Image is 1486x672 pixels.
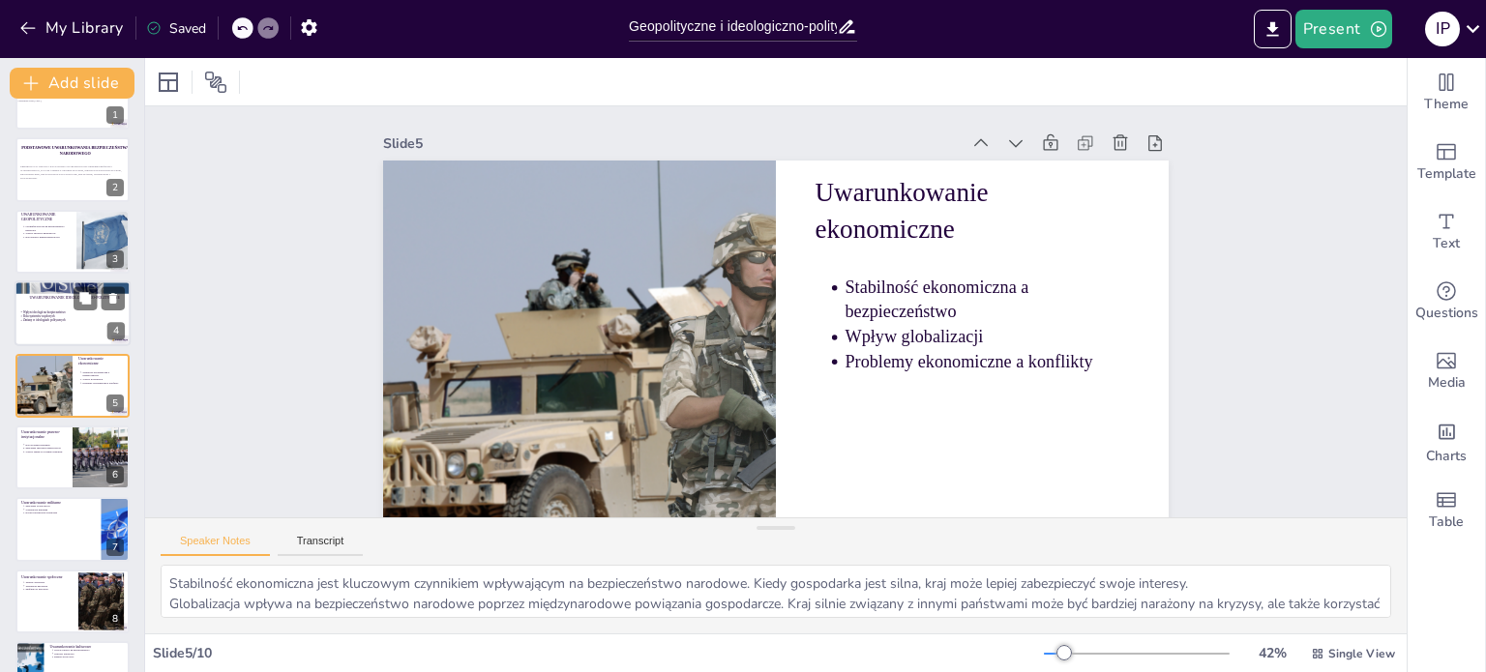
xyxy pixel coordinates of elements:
p: Uwarunkowanie militarne [21,500,96,506]
p: Generated with [URL] [17,99,122,102]
div: 8 [106,610,124,628]
button: Delete Slide [102,287,125,310]
p: Uwarunkowanie ekonomiczne [816,174,1130,248]
p: Rola systemów rządowych [23,314,112,318]
p: Geografia wpływa na bezpieczeństwo narodowe [25,224,67,231]
p: Uwarunkowanie kulturowe [49,644,124,650]
div: 1 [15,66,130,130]
p: Wpływ zmian w systemie prawnym [25,450,67,453]
p: Uwarunkowanie prawno-instytucjonalne [21,429,67,440]
div: 3 [106,250,124,268]
div: 5 [106,394,124,412]
p: Problemy ekonomiczne a konflikty [82,381,124,385]
div: Slide 5 [383,134,960,153]
div: 8 [15,570,130,633]
p: Znaczenie instytucji państwowych [25,447,67,451]
button: Transcript [278,535,364,556]
div: https://cdn.sendsteps.com/images/logo/sendsteps_logo_white.pnghttps://cdn.sendsteps.com/images/lo... [15,210,130,274]
div: Saved [146,19,206,38]
p: Zaufanie do instytucji [25,587,73,591]
div: 4 [107,323,125,340]
p: Rola sojuszy międzynarodowych [25,235,67,239]
p: Reakcje na kryzysy [54,656,124,659]
div: https://cdn.sendsteps.com/images/logo/sendsteps_logo_white.pnghttps://cdn.sendsteps.com/images/lo... [15,280,131,346]
span: Questions [1415,303,1478,324]
span: Text [1433,233,1460,254]
p: Uwarunkowanie społeczne [21,573,73,579]
span: Position [204,71,227,94]
button: Add slide [10,68,134,99]
p: Rola systemu prawnego [25,443,67,447]
div: Get real-time input from your audience [1408,267,1485,336]
input: Insert title [629,13,837,41]
div: Add text boxes [1408,197,1485,267]
p: Jedność społeczna [25,580,73,584]
span: Table [1429,511,1464,533]
p: Wpływ kultury na bezpieczeństwo [54,648,124,652]
div: 1 [106,106,124,124]
p: Uwarunkowanie ekonomiczne [78,356,124,366]
button: My Library [15,13,132,44]
p: Uwarunkowanie geopolityczne [21,212,67,222]
span: Single View [1328,646,1395,661]
div: Podstawowe uwarunkowania bezpieczeństwa narodowegoPrezentacja omawia kluczowe uwarunkowania bezpi... [15,137,130,201]
div: Add a table [1408,476,1485,545]
div: Add ready made slides [1408,128,1485,197]
p: Uwarunkowanie ideologiczno-polityczne [29,295,134,301]
p: Wpływ ideologii na bezpieczeństwo [23,310,112,314]
p: Tożsamość narodowa [25,584,73,588]
div: 6 [106,466,124,483]
strong: Podstawowe uwarunkowania bezpieczeństwa narodowego [21,144,129,155]
div: https://cdn.sendsteps.com/images/logo/sendsteps_logo_white.pnghttps://cdn.sendsteps.com/images/lo... [15,354,130,418]
span: Theme [1424,94,1469,115]
p: Rozwój technologii wojskowej [25,511,95,515]
span: Template [1417,163,1476,185]
div: 7 [15,497,130,561]
p: Znaczenie sił zbrojnych [25,505,95,509]
div: Add images, graphics, shapes or video [1408,336,1485,406]
button: Export to PowerPoint [1254,10,1292,48]
textarea: Stabilność ekonomiczna jest kluczowym czynnikiem wpływającym na bezpieczeństwo narodowe. Kiedy go... [161,565,1391,618]
div: Add charts and graphs [1408,406,1485,476]
p: Prezentacja omawia kluczowe uwarunkowania bezpieczeństwa narodowego, w tym aspekty geopolityczne,... [20,164,125,179]
div: 7 [106,539,124,556]
div: I P [1425,12,1460,46]
p: Zmiany w ideologiach politycznych [23,318,112,322]
span: Media [1428,372,1466,394]
div: Slide 5 / 10 [153,644,1044,662]
p: Problemy ekonomiczne a konflikty [846,349,1130,373]
p: Wpływ globalizacji [82,377,124,381]
p: Wpływ globalizacji [846,324,1130,348]
div: 42 % [1249,644,1295,662]
div: Layout [153,67,184,98]
p: Wartości kulturowe [54,652,124,656]
div: Change the overall theme [1408,58,1485,128]
button: Speaker Notes [161,535,270,556]
span: Charts [1426,446,1467,467]
button: Present [1295,10,1392,48]
p: Współpraca militarna [25,508,95,511]
p: Wpływ zasobów naturalnych [25,232,67,236]
p: Stabilność ekonomiczna a bezpieczeństwo [846,276,1130,325]
div: https://cdn.sendsteps.com/images/logo/sendsteps_logo_white.pnghttps://cdn.sendsteps.com/images/lo... [15,425,130,489]
button: Duplicate Slide [74,287,97,310]
button: I P [1425,10,1460,48]
p: Stabilność ekonomiczna a bezpieczeństwo [82,370,124,377]
div: 2 [106,179,124,196]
